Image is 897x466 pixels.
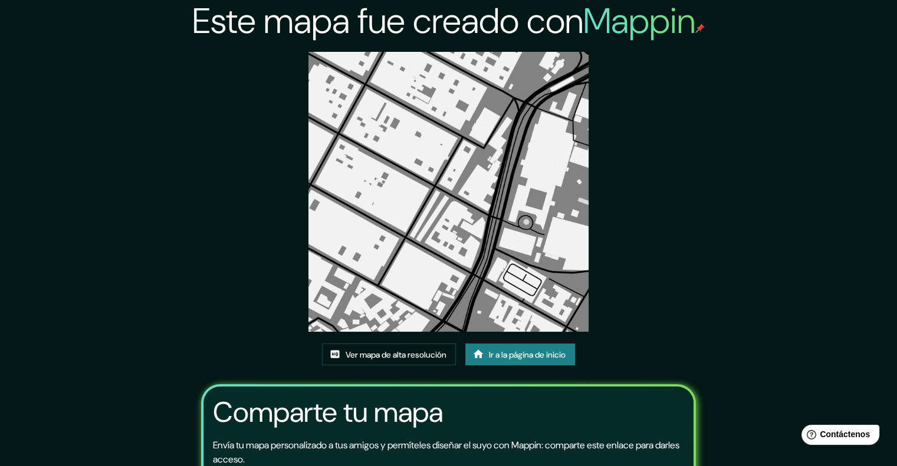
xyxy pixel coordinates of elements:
font: Ir a la página de inicio [489,349,566,360]
img: pin de mapeo [695,24,705,33]
img: created-map [308,52,589,332]
a: Ir a la página de inicio [465,343,575,366]
font: Ver mapa de alta resolución [346,349,446,360]
font: Comparte tu mapa [213,394,443,431]
a: Ver mapa de alta resolución [322,343,456,366]
font: Envía tu mapa personalizado a tus amigos y permíteles diseñar el suyo con Mappin: comparte este e... [213,439,679,465]
iframe: Lanzador de widgets de ayuda [792,420,884,453]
